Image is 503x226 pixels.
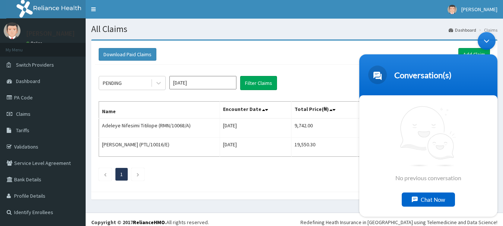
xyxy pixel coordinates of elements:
[133,219,165,226] a: RelianceHMO
[291,138,357,157] td: 19,550.30
[449,27,476,33] a: Dashboard
[16,127,29,134] span: Tariffs
[91,219,166,226] strong: Copyright © 2017 .
[99,48,156,61] button: Download Paid Claims
[136,171,140,178] a: Next page
[4,22,20,39] img: User Image
[16,61,54,68] span: Switch Providers
[300,219,497,226] div: Redefining Heath Insurance in [GEOGRAPHIC_DATA] using Telemedicine and Data Science!
[99,102,220,119] th: Name
[26,41,44,46] a: Online
[461,6,497,13] span: [PERSON_NAME]
[477,27,497,33] li: Claims
[220,118,291,138] td: [DATE]
[91,24,497,34] h1: All Claims
[103,79,122,87] div: PENDING
[16,78,40,85] span: Dashboard
[120,171,123,178] a: Page 1 is your current page
[356,28,501,220] iframe: SalesIQ Chatwindow
[169,76,236,89] input: Select Month and Year
[104,171,107,178] a: Previous page
[220,102,291,119] th: Encounter Date
[16,111,31,117] span: Claims
[291,102,357,119] th: Total Price(₦)
[291,118,357,138] td: 9,742.00
[26,30,75,37] p: [PERSON_NAME]
[99,118,220,138] td: Adeleye Nifesimi Titilope (RMN/10068/A)
[220,138,291,157] td: [DATE]
[448,5,457,14] img: User Image
[99,138,220,157] td: [PERSON_NAME] (PTL/10016/E)
[240,76,277,90] button: Filter Claims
